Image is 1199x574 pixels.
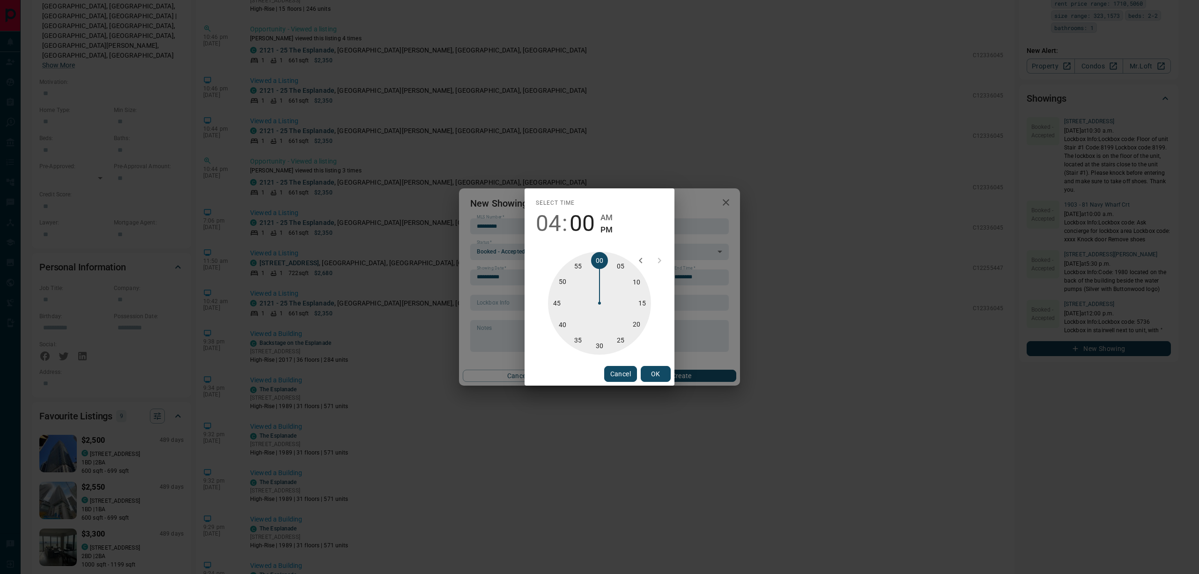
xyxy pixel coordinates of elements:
button: 00 [570,210,595,237]
span: Select time [536,196,575,211]
button: PM [600,224,613,236]
span: : [562,210,568,237]
button: AM [600,211,613,224]
button: open previous view [631,251,650,270]
button: Cancel [604,366,637,382]
button: OK [641,366,671,382]
button: 04 [536,210,561,237]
